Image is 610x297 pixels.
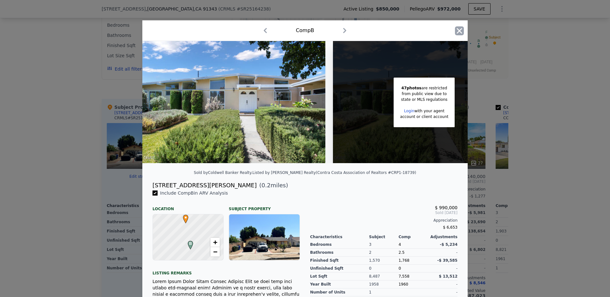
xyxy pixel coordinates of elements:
[400,114,448,120] div: account or client account
[428,280,457,288] div: -
[369,273,399,280] div: 8,487
[310,234,369,239] div: Characteristics
[152,201,224,211] div: Location
[213,248,217,256] span: −
[310,288,369,296] div: Number of Units
[440,242,457,247] span: -$ 5,234
[435,205,457,210] span: $ 990,000
[310,210,457,215] span: Sold [DATE]
[414,109,444,113] span: with your agent
[428,265,457,273] div: -
[210,238,220,247] a: Zoom in
[428,249,457,257] div: -
[296,27,314,34] div: Comp B
[398,234,428,239] div: Comp
[310,280,369,288] div: Year Built
[369,288,399,296] div: 1
[152,266,300,276] div: Listing remarks
[369,249,399,257] div: 2
[310,265,369,273] div: Unfinished Sqft
[261,182,271,189] span: 0.2
[369,280,399,288] div: 1958
[401,86,421,90] span: 47 photos
[398,258,409,263] span: 1,768
[186,241,190,245] div: B
[152,181,257,190] div: [STREET_ADDRESS][PERSON_NAME]
[310,273,369,280] div: Lot Sqft
[369,265,399,273] div: 0
[213,238,217,246] span: +
[400,91,448,97] div: from public view due to
[428,234,457,239] div: Adjustments
[186,241,195,246] span: B
[158,190,230,196] span: Include Comp B in ARV Analysis
[310,249,369,257] div: Bathrooms
[310,218,457,223] div: Appreciation
[400,85,448,91] div: are restricted
[181,215,185,218] div: •
[398,274,409,279] span: 7,558
[439,274,457,279] span: $ 13,512
[310,257,369,265] div: Finished Sqft
[257,181,288,190] span: ( miles)
[398,266,401,271] span: 0
[398,249,428,257] div: 2.5
[398,280,428,288] div: 1960
[253,170,416,175] div: Listed by [PERSON_NAME] Realty (Contra Costa Association of Realtors #CRP1-18739)
[142,41,325,163] img: Property Img
[310,241,369,249] div: Bedrooms
[229,201,300,211] div: Subject Property
[398,242,401,247] span: 4
[400,97,448,102] div: state or MLS regulations
[369,234,399,239] div: Subject
[437,258,457,263] span: -$ 39,585
[404,109,414,113] a: Login
[194,170,252,175] div: Sold by Coldwell Banker Realty .
[181,213,190,222] span: •
[443,225,457,230] span: $ 6,653
[428,288,457,296] div: -
[369,257,399,265] div: 1,570
[210,247,220,257] a: Zoom out
[369,241,399,249] div: 3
